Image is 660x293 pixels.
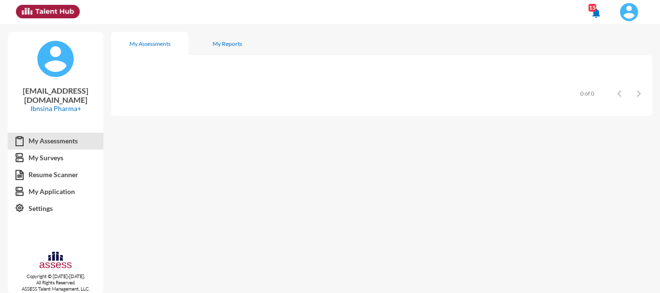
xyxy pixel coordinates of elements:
p: [EMAIL_ADDRESS][DOMAIN_NAME] [15,86,96,104]
a: Resume Scanner [8,166,103,183]
div: My Reports [213,40,242,47]
a: My Surveys [8,149,103,167]
mat-icon: notifications [590,7,602,19]
p: Copyright © [DATE]-[DATE]. All Rights Reserved. ASSESS Talent Management, LLC. [8,273,103,292]
img: default%20profile%20image.svg [36,40,75,78]
div: 0 of 0 [580,90,594,97]
button: Next page [629,84,648,103]
div: My Assessments [129,40,171,47]
a: My Assessments [8,132,103,150]
a: My Application [8,183,103,200]
a: Settings [8,200,103,217]
img: assesscompany-logo.png [39,251,72,271]
p: Ibnsina Pharma+ [15,104,96,112]
div: 15 [588,4,596,12]
button: Previous page [610,84,629,103]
